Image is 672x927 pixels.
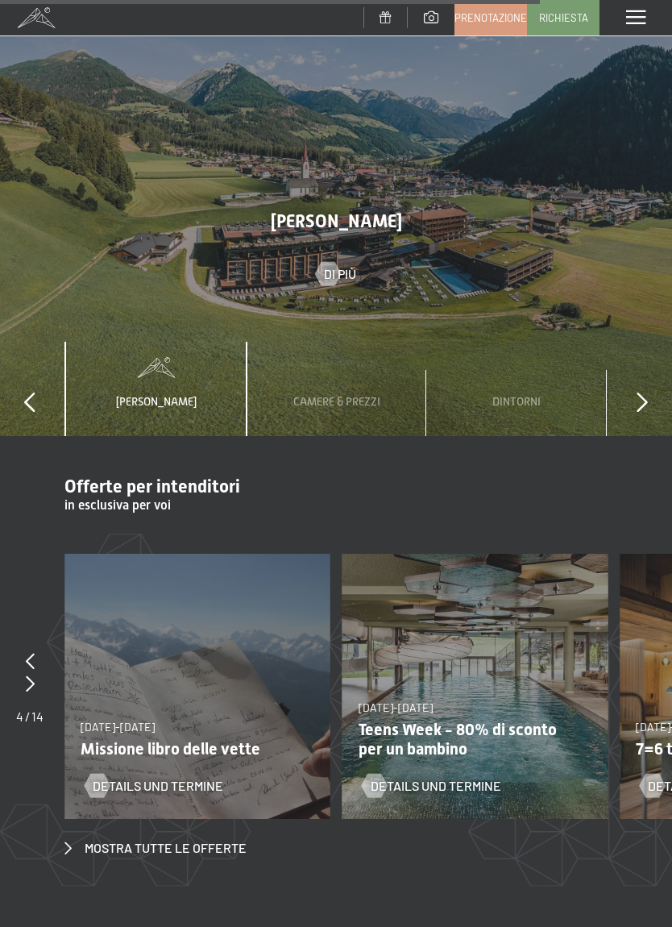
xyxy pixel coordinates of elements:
span: in esclusiva per voi [64,497,171,513]
span: [DATE]-[DATE] [359,700,433,714]
span: Details und Termine [93,777,223,795]
a: Di più [316,265,356,283]
span: Di più [324,265,356,283]
span: Details und Termine [371,777,501,795]
span: 4 [16,709,23,724]
p: Missione libro delle vette [81,739,302,759]
a: Prenotazione [455,1,526,35]
a: Richiesta [528,1,599,35]
a: Mostra tutte le offerte [64,839,247,857]
span: Mostra tutte le offerte [85,839,247,857]
span: Dintorni [492,395,541,408]
a: Details und Termine [363,777,501,795]
p: Teens Week - 80% di sconto per un bambino [359,720,580,759]
span: 14 [31,709,44,724]
span: Camere & Prezzi [293,395,380,408]
a: Details und Termine [85,777,223,795]
span: / [25,709,30,724]
span: [PERSON_NAME] [116,395,197,408]
span: [DATE]-[DATE] [81,720,155,734]
span: [PERSON_NAME] [271,211,402,231]
span: Prenotazione [454,10,527,25]
span: Offerte per intenditori [64,476,240,497]
span: Richiesta [539,10,588,25]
